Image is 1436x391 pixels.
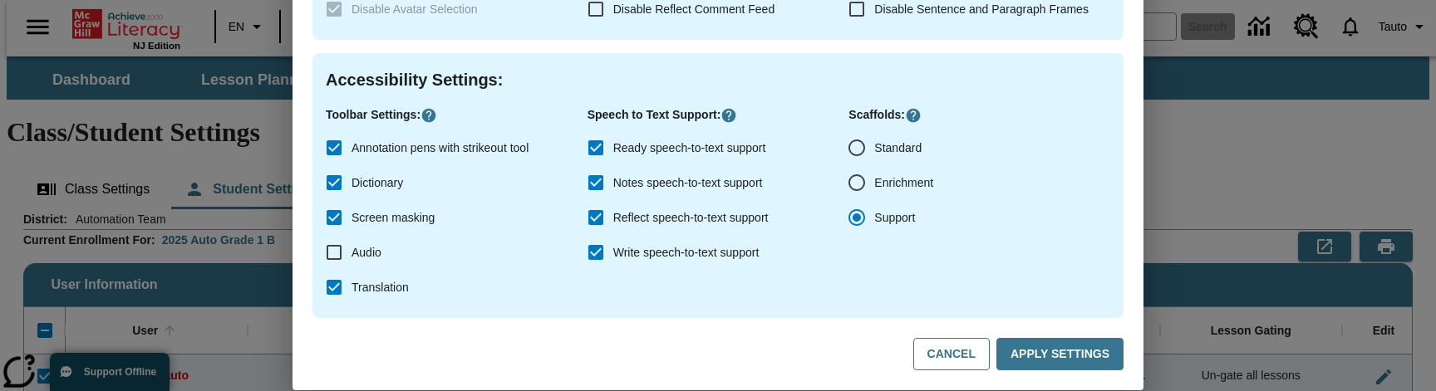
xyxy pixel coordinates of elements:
span: Disable Sentence and Paragraph Frames [874,2,1089,16]
span: Notes speech-to-text support [613,174,763,192]
span: Audio [352,244,381,261]
span: Ready speech-to-text support [613,139,766,157]
button: Click here to know more about [420,107,437,124]
span: Write speech-to-text support [613,244,760,261]
span: Dictionary [352,174,403,192]
span: Support [874,209,915,227]
span: Enrichment [874,174,933,192]
span: Disable Reflect Comment Feed [613,2,775,16]
p: Speech to Text Support : [588,106,849,124]
button: Apply Settings [996,338,1124,370]
span: Standard [874,139,922,157]
span: Screen masking [352,209,435,227]
button: Click here to know more about [720,107,737,124]
span: Reflect speech-to-text support [613,209,769,227]
span: Translation [352,279,409,296]
button: Cancel [913,338,990,370]
h4: Accessibility Settings : [326,66,1110,93]
button: Click here to know more about [905,107,922,124]
p: Toolbar Settings : [326,106,588,124]
span: Disable Avatar Selection [352,2,478,16]
span: Annotation pens with strikeout tool [352,139,529,157]
p: Scaffolds : [848,106,1110,124]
